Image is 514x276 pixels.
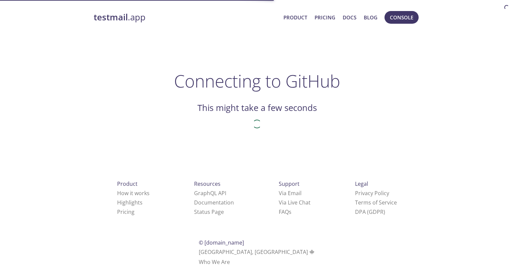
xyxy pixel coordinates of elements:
[194,208,224,216] a: Status Page
[197,102,317,114] h2: This might take a few seconds
[117,189,150,197] a: How it works
[289,208,291,216] span: s
[390,13,413,22] span: Console
[199,258,230,266] a: Who We Are
[343,13,356,22] a: Docs
[199,239,244,246] span: © [DOMAIN_NAME]
[194,180,221,187] span: Resources
[199,248,316,256] span: [GEOGRAPHIC_DATA], [GEOGRAPHIC_DATA]
[364,13,377,22] a: Blog
[355,208,385,216] a: DPA (GDPR)
[117,199,143,206] a: Highlights
[315,13,335,22] a: Pricing
[384,11,419,24] button: Console
[279,199,311,206] a: Via Live Chat
[94,12,278,23] a: testmail.app
[355,180,368,187] span: Legal
[279,189,302,197] a: Via Email
[194,199,234,206] a: Documentation
[355,189,389,197] a: Privacy Policy
[279,180,299,187] span: Support
[355,199,397,206] a: Terms of Service
[174,71,340,91] h1: Connecting to GitHub
[117,208,135,216] a: Pricing
[279,208,291,216] a: FAQ
[194,189,226,197] a: GraphQL API
[117,180,138,187] span: Product
[283,13,307,22] a: Product
[94,11,128,23] strong: testmail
